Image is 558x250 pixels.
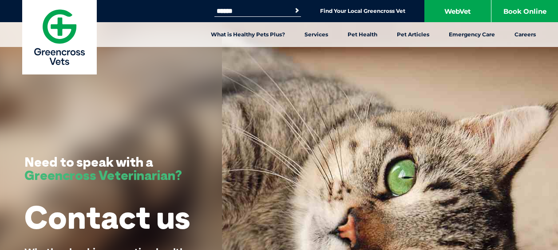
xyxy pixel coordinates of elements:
a: Pet Health [338,22,387,47]
span: Greencross Veterinarian? [24,167,182,184]
a: Careers [505,22,546,47]
a: Pet Articles [387,22,439,47]
h3: Need to speak with a [24,155,182,182]
button: Search [293,6,301,15]
h1: Contact us [24,199,190,234]
a: Find Your Local Greencross Vet [320,8,405,15]
a: Services [295,22,338,47]
a: Emergency Care [439,22,505,47]
a: What is Healthy Pets Plus? [201,22,295,47]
